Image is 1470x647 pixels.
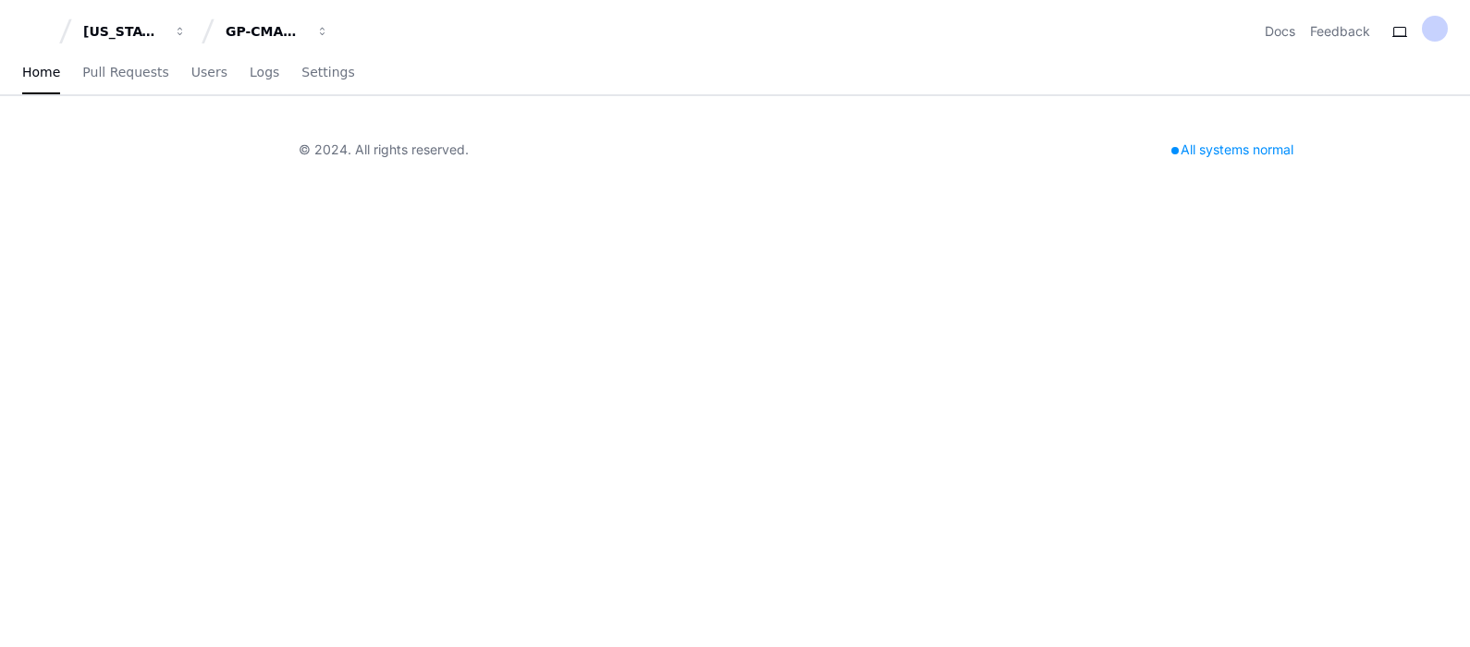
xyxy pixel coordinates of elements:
[250,67,279,78] span: Logs
[83,22,163,41] div: [US_STATE] Pacific
[301,52,354,94] a: Settings
[218,15,337,48] button: GP-CMAG-MP2
[76,15,194,48] button: [US_STATE] Pacific
[191,52,227,94] a: Users
[250,52,279,94] a: Logs
[1160,137,1305,163] div: All systems normal
[22,52,60,94] a: Home
[191,67,227,78] span: Users
[82,52,168,94] a: Pull Requests
[82,67,168,78] span: Pull Requests
[226,22,305,41] div: GP-CMAG-MP2
[301,67,354,78] span: Settings
[1265,22,1295,41] a: Docs
[1310,22,1370,41] button: Feedback
[299,140,469,159] div: © 2024. All rights reserved.
[22,67,60,78] span: Home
